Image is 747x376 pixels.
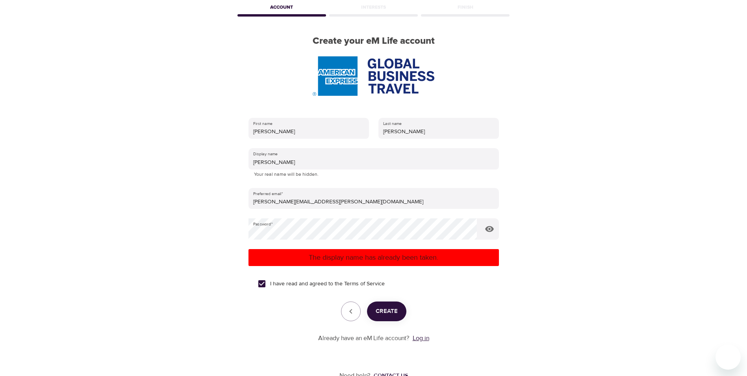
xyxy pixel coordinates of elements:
[313,56,434,96] img: AmEx%20GBT%20logo.png
[236,35,512,47] h2: Create your eM Life account
[715,344,741,370] iframe: Button to launch messaging window
[367,302,406,321] button: Create
[413,334,429,342] a: Log in
[318,334,410,343] p: Already have an eM Life account?
[252,252,496,263] p: The display name has already been taken.
[270,280,385,288] span: I have read and agreed to the
[344,280,385,288] a: Terms of Service
[254,171,493,179] p: Your real name will be hidden.
[376,306,398,316] span: Create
